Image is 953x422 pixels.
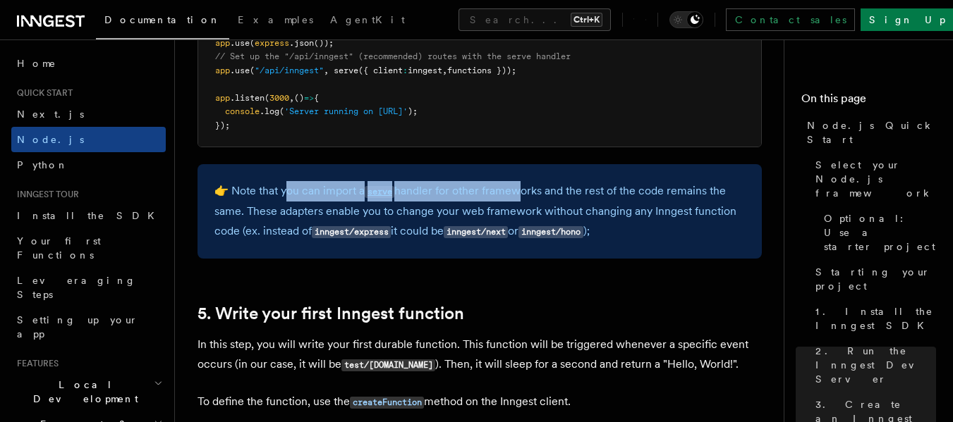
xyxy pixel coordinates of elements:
span: , [442,66,447,75]
span: inngest [408,66,442,75]
span: Next.js [17,108,84,120]
span: Home [17,56,56,70]
a: Your first Functions [11,228,166,268]
span: 3000 [269,93,289,103]
span: }); [215,120,230,130]
span: Python [17,159,68,170]
a: 1. Install the Inngest SDK [810,299,936,338]
code: inngest/hono [518,226,583,238]
span: ({ client [358,66,403,75]
span: .json [289,38,314,48]
span: Examples [238,14,313,25]
span: Your first Functions [17,235,101,261]
span: Install the SDK [17,210,163,221]
a: 2. Run the Inngest Dev Server [810,338,936,392]
span: ()); [314,38,334,48]
span: => [304,93,314,103]
a: Examples [229,4,322,38]
span: .listen [230,93,265,103]
span: .use [230,66,250,75]
a: Setting up your app [11,307,166,347]
a: Home [11,51,166,76]
span: console [225,106,260,116]
span: 'Server running on [URL]' [284,106,408,116]
a: 5. Write your first Inngest function [198,304,464,323]
span: ); [408,106,418,116]
code: test/[DOMAIN_NAME] [341,359,435,371]
span: , [289,93,294,103]
span: { [314,93,319,103]
a: AgentKit [322,4,413,38]
button: Local Development [11,372,166,411]
span: Node.js Quick Start [807,118,936,147]
span: Select your Node.js framework [815,158,936,200]
button: Search...Ctrl+K [459,8,611,31]
span: Quick start [11,87,73,99]
a: Documentation [96,4,229,39]
span: AgentKit [330,14,405,25]
a: serve [365,184,394,197]
a: Starting your project [810,259,936,299]
code: serve [365,186,394,198]
p: 👉 Note that you can import a handler for other frameworks and the rest of the code remains the sa... [214,181,745,242]
kbd: Ctrl+K [571,13,602,27]
a: Install the SDK [11,203,166,228]
span: : [403,66,408,75]
a: Node.js [11,127,166,152]
a: Next.js [11,101,166,127]
a: Select your Node.js framework [810,152,936,206]
a: Python [11,152,166,178]
span: 1. Install the Inngest SDK [815,304,936,333]
code: inngest/next [444,226,508,238]
span: "/api/inngest" [255,66,324,75]
a: createFunction [350,395,424,408]
span: app [215,66,230,75]
span: serve [334,66,358,75]
span: ( [279,106,284,116]
span: app [215,38,230,48]
span: Starting your project [815,265,936,293]
span: 2. Run the Inngest Dev Server [815,344,936,386]
span: Local Development [11,378,154,406]
span: Documentation [104,14,221,25]
span: .log [260,106,279,116]
span: Setting up your app [17,314,138,340]
span: Leveraging Steps [17,275,136,300]
span: .use [230,38,250,48]
span: app [215,93,230,103]
span: Optional: Use a starter project [824,211,936,254]
a: Optional: Use a starter project [818,206,936,259]
span: ( [250,38,255,48]
span: ( [250,66,255,75]
a: Node.js Quick Start [801,113,936,152]
h4: On this page [801,90,936,113]
span: Node.js [17,134,84,145]
span: // Set up the "/api/inngest" (recommended) routes with the serve handler [215,51,571,61]
a: Leveraging Steps [11,268,166,307]
p: In this step, you will write your first durable function. This function will be triggered wheneve... [198,335,762,375]
span: () [294,93,304,103]
p: To define the function, use the method on the Inngest client. [198,392,762,412]
span: Features [11,358,59,369]
button: Toggle dark mode [669,11,703,28]
span: functions })); [447,66,516,75]
span: Inngest tour [11,189,79,200]
span: ( [265,93,269,103]
code: createFunction [350,397,424,409]
span: , [324,66,329,75]
span: express [255,38,289,48]
a: Contact sales [726,8,855,31]
code: inngest/express [312,226,391,238]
